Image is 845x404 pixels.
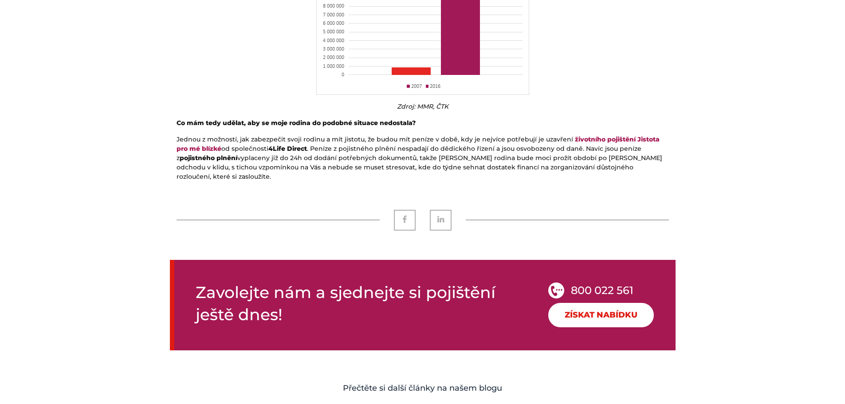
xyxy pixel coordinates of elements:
[180,154,237,162] strong: pojistného plnění
[575,135,636,143] strong: životního pojištění
[177,135,660,153] a: životního pojištění Jistota pro mé blízké
[571,282,633,303] div: 800 022 561
[268,145,307,153] strong: 4Life Direct
[397,102,448,110] em: Zdroj: MMR, ČTK
[177,382,669,394] h4: Přečtěte si další články na našem blogu
[177,135,669,181] p: Jednou z možností, jak zabezpečit svoji rodinu a mít jistotu, že budou mít peníze v době, kdy je ...
[177,135,660,153] strong: Jistota pro mé blízké
[548,282,564,298] img: call-icon.png
[196,281,497,326] h1: Zavolejte nám a sjednejte si pojištění ještě dnes!
[177,119,416,127] strong: Co mám tedy udělat, aby se moje rodina do podobné situace nedostala?
[548,303,654,327] a: Získat nabídku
